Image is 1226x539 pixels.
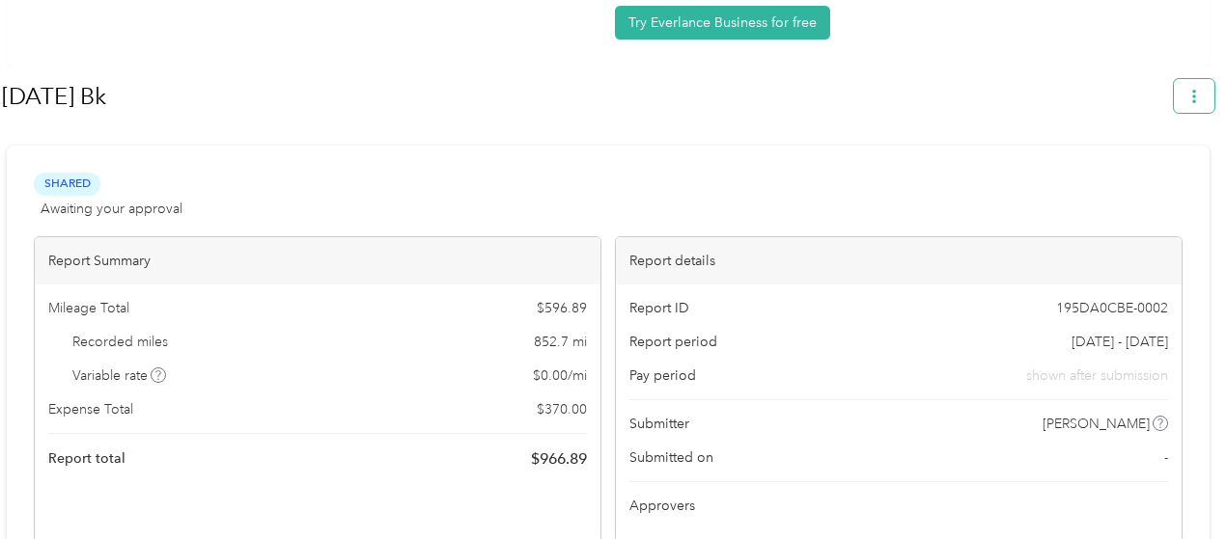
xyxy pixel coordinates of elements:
span: shown after submission [1026,365,1168,386]
span: [PERSON_NAME] [1043,414,1150,434]
span: Variable rate [72,365,167,386]
span: Expense Total [48,399,133,419]
span: Report period [629,332,717,352]
span: Shared [34,173,100,195]
span: $ 966.89 [531,447,587,471]
span: Recorded miles [72,332,168,352]
span: [DATE] - [DATE] [1072,332,1168,352]
button: Try Everlance Business for free [615,6,830,40]
span: Mileage Total [48,298,129,318]
span: $ 0.00 / mi [533,365,587,386]
span: 195DA0CBE-0002 [1056,298,1168,318]
span: Approvers [629,496,695,516]
span: - [1164,447,1168,468]
span: Pay period [629,365,696,386]
span: Report ID [629,298,689,318]
span: 852.7 mi [534,332,587,352]
div: Report details [616,237,1182,284]
span: $ 596.89 [537,298,587,318]
span: $ 370.00 [537,399,587,419]
span: Submitter [629,414,689,434]
span: Submitted on [629,447,713,468]
span: Report total [48,448,125,469]
h1: August 2025 Bk [2,73,1160,120]
div: Report Summary [35,237,600,284]
span: Awaiting your approval [41,199,182,219]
